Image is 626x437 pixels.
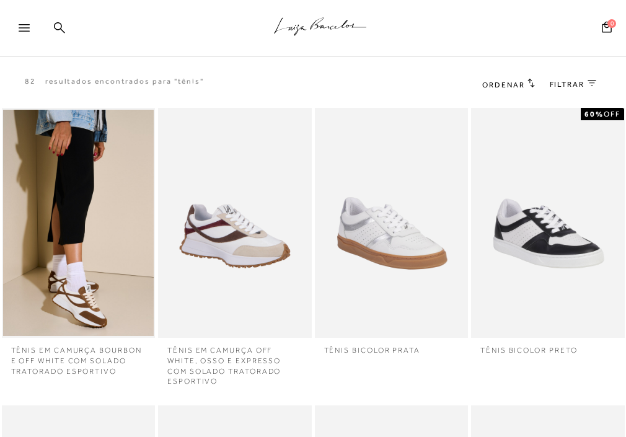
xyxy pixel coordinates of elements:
a: TÊNIS BICOLOR PRETO [471,338,625,356]
p: 82 [25,76,36,87]
a: TÊNIS BICOLOR PRATA [315,338,469,356]
a: TÊNIS EM CAMURÇA BOURBON E OFF WHITE COM SOLADO TRATORADO ESPORTIVO [2,338,156,376]
span: FILTRAR [550,79,584,90]
strong: 60% [584,110,604,118]
span: 0 [607,19,616,28]
span: OFF [604,110,620,118]
span: Ordenar [482,81,524,89]
img: TÊNIS BICOLOR PRETO [472,110,624,336]
img: TÊNIS BICOLOR PRATA [316,110,467,336]
img: TÊNIS EM CAMURÇA BOURBON E OFF WHITE COM SOLADO TRATORADO ESPORTIVO [3,110,154,336]
img: TÊNIS EM CAMURÇA OFF WHITE, OSSO E EXPRESSO COM SOLADO TRATORADO ESPORTIVO [159,110,311,336]
: resultados encontrados para "tênis" [45,76,204,87]
a: TÊNIS EM CAMURÇA OFF WHITE, OSSO E EXPRESSO COM SOLADO TRATORADO ESPORTIVO [158,338,312,387]
button: 0 [598,20,615,37]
